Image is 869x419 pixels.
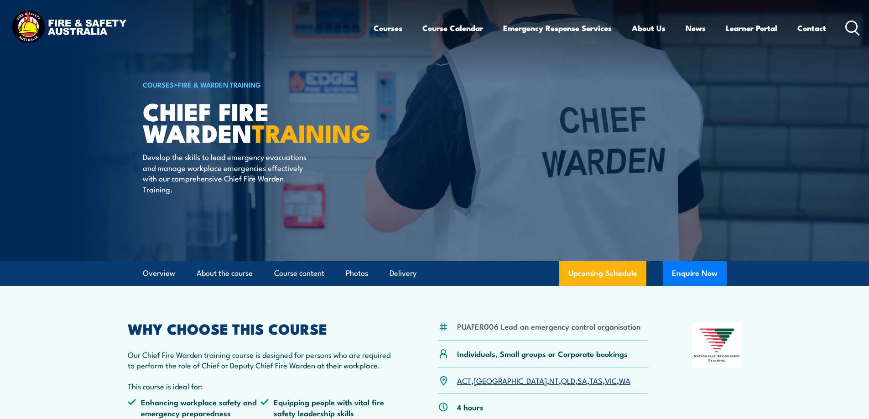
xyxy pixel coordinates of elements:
[474,375,547,386] a: [GEOGRAPHIC_DATA]
[128,397,261,418] li: Enhancing workplace safety and emergency preparedness
[797,16,826,40] a: Contact
[726,16,777,40] a: Learner Portal
[143,100,368,143] h1: Chief Fire Warden
[457,321,640,331] li: PUAFER006 Lead an emergency control organisation
[457,375,630,386] p: , , , , , , ,
[457,348,628,359] p: Individuals, Small groups or Corporate bookings
[422,16,483,40] a: Course Calendar
[503,16,612,40] a: Emergency Response Services
[346,261,368,285] a: Photos
[143,79,368,90] h6: >
[457,375,471,386] a: ACT
[178,79,261,89] a: Fire & Warden Training
[692,322,742,368] img: Nationally Recognised Training logo.
[274,261,324,285] a: Course content
[197,261,253,285] a: About the course
[578,375,587,386] a: SA
[128,349,394,371] p: Our Chief Fire Warden training course is designed for persons who are required to perform the rol...
[143,151,309,194] p: Develop the skills to lead emergency evacuations and manage workplace emergencies effectively wit...
[549,375,559,386] a: NT
[663,261,727,286] button: Enquire Now
[128,322,394,335] h2: WHY CHOOSE THIS COURSE
[559,261,646,286] a: Upcoming Schedule
[260,397,394,418] li: Equipping people with vital fire safety leadership skills
[561,375,575,386] a: QLD
[128,381,394,391] p: This course is ideal for:
[686,16,706,40] a: News
[252,113,370,151] strong: TRAINING
[632,16,666,40] a: About Us
[457,402,484,412] p: 4 hours
[143,261,175,285] a: Overview
[374,16,402,40] a: Courses
[589,375,603,386] a: TAS
[619,375,630,386] a: WA
[143,79,174,89] a: COURSES
[605,375,617,386] a: VIC
[390,261,416,285] a: Delivery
